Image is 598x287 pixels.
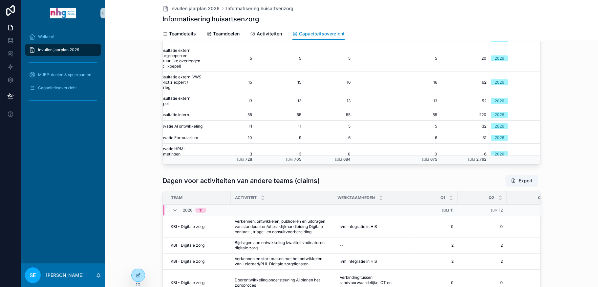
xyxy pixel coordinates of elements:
span: 2 [412,259,454,264]
span: Innovatie AI ontwikkeling [156,124,203,129]
a: 10 [211,135,252,140]
span: KBI - Digitale zorg [171,243,204,248]
span: 2 [412,243,454,248]
a: 2026 [491,55,532,61]
a: 31 [445,135,486,140]
a: 16 [358,80,437,85]
div: 2026 [495,112,504,118]
span: 684 [343,157,351,162]
span: 705 [294,157,301,162]
a: 13 [358,98,437,104]
span: Werkzaamheden [337,195,375,200]
a: 55 [358,112,437,117]
span: 5 [358,56,437,61]
a: 16 [309,80,351,85]
span: Welkom! [38,34,54,39]
span: 15 [211,80,252,85]
span: 5 [309,124,351,129]
button: Export [505,175,538,187]
a: Consultatie extern: Stuurgroepen en Bestuurlijke overleggen (Excl. koepel) [156,48,203,69]
a: Activiteiten [250,28,282,41]
div: 2026 [495,123,504,129]
a: 5 [309,56,351,61]
a: Capaciteitsoverzicht [292,28,345,40]
span: 12 [499,208,503,213]
a: Innovatie Formularium [156,135,203,140]
span: ivm integratie in HIS [340,259,377,264]
a: 55 [260,112,301,117]
span: 0 [461,280,503,285]
a: Consultatie extern: koepel [156,96,203,106]
span: ivm integratie in HIS [340,224,377,229]
span: SE [30,271,36,279]
span: Verkennen en start maken met het ontwikkelen van Leidraad/PHL Digitale zorgdiensten [235,256,329,267]
a: Informatisering huisartsenzorg [226,5,293,12]
div: 2026 [495,79,504,85]
span: 0 [412,224,454,229]
a: 2026 [491,79,532,85]
span: Activiteiten [257,31,282,37]
span: 6 [309,135,351,140]
a: 52 [445,98,486,104]
small: Sum [335,158,342,161]
span: Q2 [489,195,494,200]
div: 2026 [495,98,504,104]
small: Sum [442,209,449,212]
span: Innovatie Formularium [156,135,198,140]
a: 13 [260,98,301,104]
span: 2.792 [476,157,486,162]
small: Sum [490,209,498,212]
a: 62 [445,80,486,85]
a: Welkom! [25,31,101,43]
span: Activiteit [235,195,257,200]
span: 2 [461,259,503,264]
small: Sum [237,158,244,161]
a: 2026 [491,112,532,118]
a: 5 [260,56,301,61]
a: 2026 [491,135,532,141]
span: Invullen jaarplan 2026 [170,5,220,12]
h1: Dagen voor activiteiten van andere teams (claims) [162,176,320,185]
span: Q3 [538,195,544,200]
small: Sum [422,158,429,161]
a: Invullen jaarplan 2026 [25,44,101,56]
a: Innovatie HRM: zelfmetingen vragenlijsten [156,146,203,162]
span: 220 [445,112,486,117]
span: KBI - Digitale zorg [171,224,204,229]
a: Consultatie extern: VWS en Nictiz expert / overleg [156,74,203,90]
span: 3 [260,152,301,157]
div: scrollable content [21,26,105,114]
span: 6 [445,152,486,157]
span: Bijdragen aan ontwikkeling kwaliteitsindicatoren digitale zorg [235,240,329,251]
span: 6 [358,135,437,140]
span: 728 [245,157,252,162]
a: 3 [211,152,252,157]
span: 0 [309,152,351,157]
a: 20 [445,56,486,61]
span: 0 [461,224,503,229]
a: Capaciteitsoverzicht [25,82,101,94]
a: MJBP-doelen & speerpunten [25,69,101,81]
span: 675 [430,157,437,162]
a: 2026 [491,98,532,104]
a: 55 [211,112,252,117]
a: 5 [211,56,252,61]
a: Consultatie intern [156,112,203,117]
span: KBI - Digitale zorg [171,259,204,264]
a: Teamdoelen [206,28,240,41]
span: 13 [211,98,252,104]
a: 55 [309,112,351,117]
a: 32 [445,124,486,129]
span: Team [171,195,182,200]
span: 2 [511,243,552,248]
